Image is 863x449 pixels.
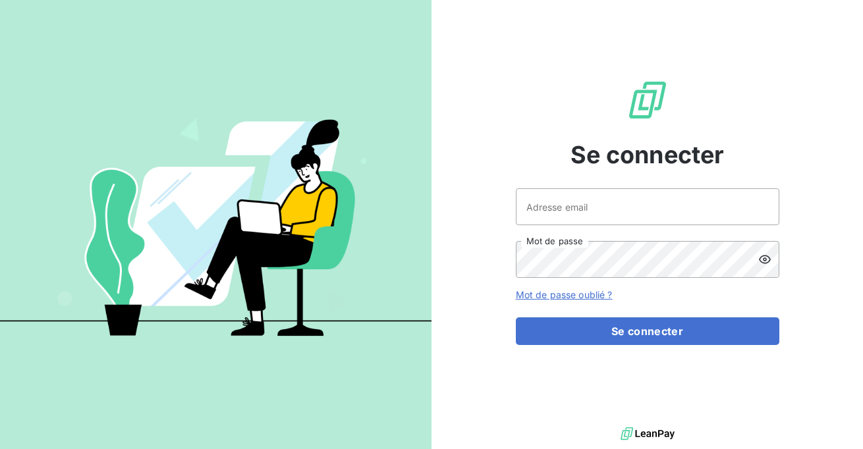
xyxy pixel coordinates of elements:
[626,79,669,121] img: Logo LeanPay
[621,424,675,444] img: logo
[516,188,779,225] input: placeholder
[571,137,725,172] span: Se connecter
[516,289,613,300] a: Mot de passe oublié ?
[516,317,779,345] button: Se connecter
